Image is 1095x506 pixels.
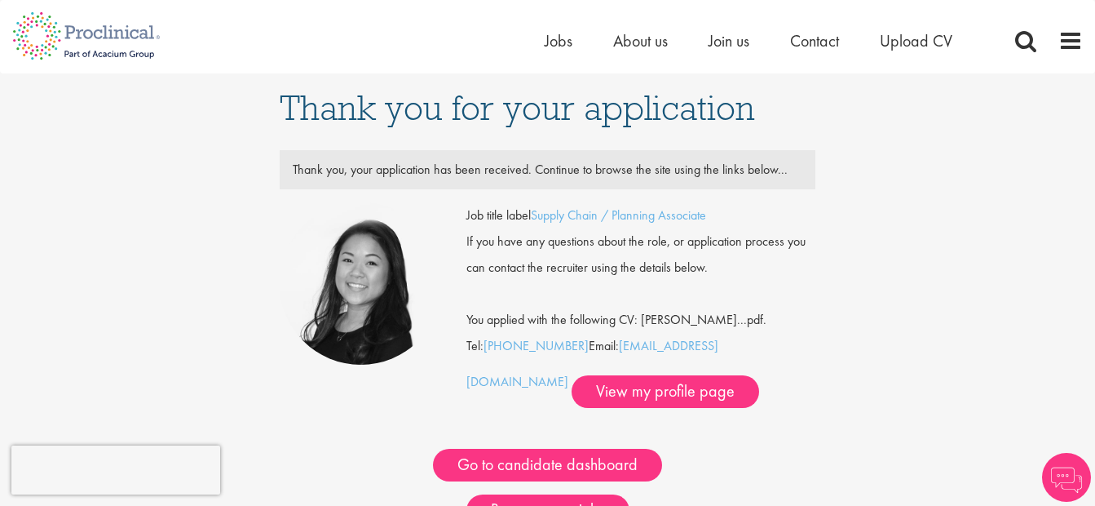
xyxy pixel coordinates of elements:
a: Jobs [545,30,572,51]
iframe: reCAPTCHA [11,446,220,495]
div: You applied with the following CV: [PERSON_NAME]...pdf. [454,281,828,333]
a: Contact [790,30,839,51]
div: Tel: Email: [466,202,815,408]
div: If you have any questions about the role, or application process you can contact the recruiter us... [454,229,828,281]
img: Chatbot [1042,453,1091,502]
a: View my profile page [572,375,759,408]
span: Thank you for your application [280,86,755,130]
div: Thank you, your application has been received. Continue to browse the site using the links below... [280,157,815,183]
div: Job title label [454,202,828,229]
a: [PHONE_NUMBER] [483,337,589,354]
a: Go to candidate dashboard [433,449,662,482]
a: Upload CV [880,30,952,51]
img: Numhom Sudsok [280,202,442,365]
a: Join us [709,30,749,51]
a: Supply Chain / Planning Associate [531,206,706,224]
a: About us [613,30,668,51]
